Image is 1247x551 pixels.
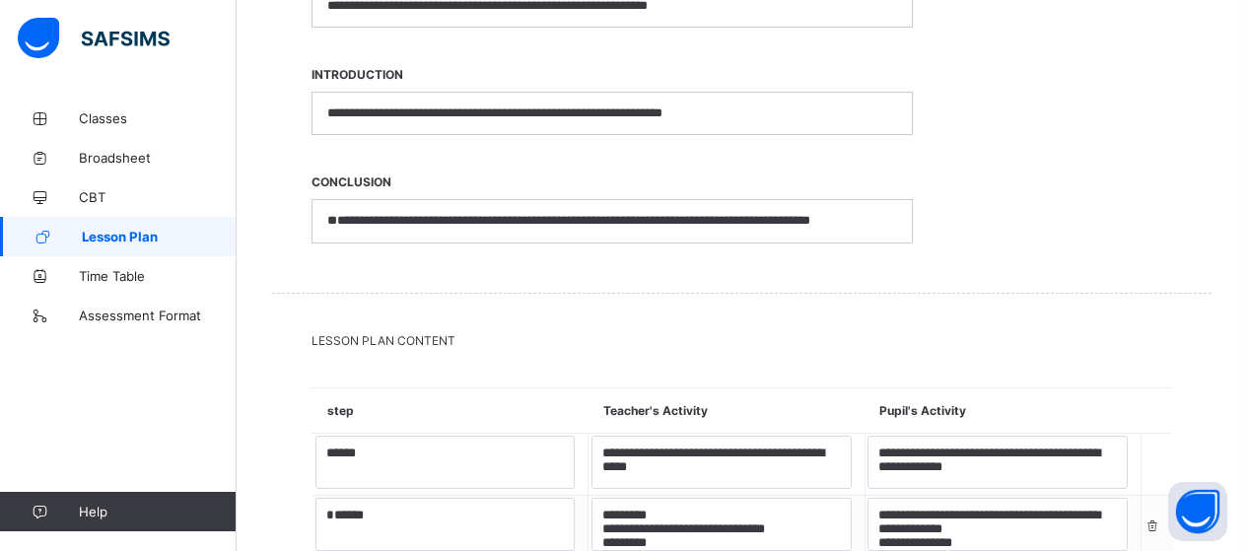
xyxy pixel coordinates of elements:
span: Lesson Plan [82,229,237,244]
th: Pupil's Activity [865,388,1141,434]
span: LESSON PLAN CONTENT [312,333,1172,348]
span: Broadsheet [79,150,237,166]
span: CONCLUSION [312,165,913,199]
th: step [312,388,589,434]
span: Assessment Format [79,308,237,323]
span: CBT [79,189,237,205]
span: Classes [79,110,237,126]
img: safsims [18,18,170,59]
span: Help [79,504,236,519]
span: INTRODUCTION [312,57,913,92]
button: Open asap [1168,482,1227,541]
span: Time Table [79,268,237,284]
th: Teacher's Activity [589,388,865,434]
